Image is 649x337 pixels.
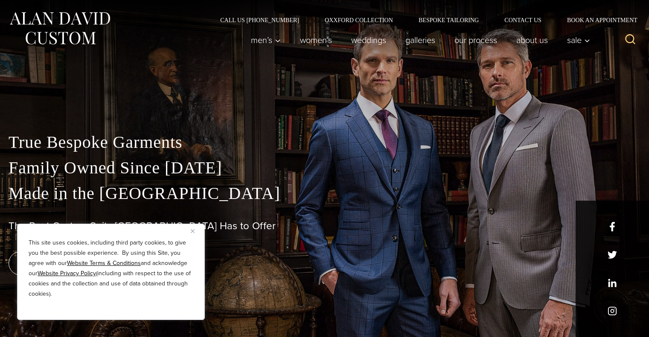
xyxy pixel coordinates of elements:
a: Oxxford Collection [312,17,406,23]
a: Book an Appointment [554,17,640,23]
nav: Primary Navigation [242,32,595,49]
a: Website Terms & Conditions [67,259,141,268]
span: Sale [567,36,590,44]
img: Alan David Custom [9,9,111,47]
a: Call Us [PHONE_NUMBER] [207,17,312,23]
a: Website Privacy Policy [38,269,96,278]
a: Contact Us [492,17,554,23]
a: Galleries [396,32,445,49]
span: Men’s [251,36,281,44]
img: Close [191,229,195,233]
a: About Us [507,32,558,49]
button: View Search Form [620,30,640,50]
p: This site uses cookies, including third party cookies, to give you the best possible experience. ... [29,238,193,299]
a: weddings [342,32,396,49]
button: Close [191,226,201,236]
nav: Secondary Navigation [207,17,640,23]
a: Women’s [291,32,342,49]
a: Our Process [445,32,507,49]
p: True Bespoke Garments Family Owned Since [DATE] Made in the [GEOGRAPHIC_DATA] [9,130,640,206]
h1: The Best Custom Suits [GEOGRAPHIC_DATA] Has to Offer [9,220,640,232]
a: book an appointment [9,251,128,275]
a: Bespoke Tailoring [406,17,492,23]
